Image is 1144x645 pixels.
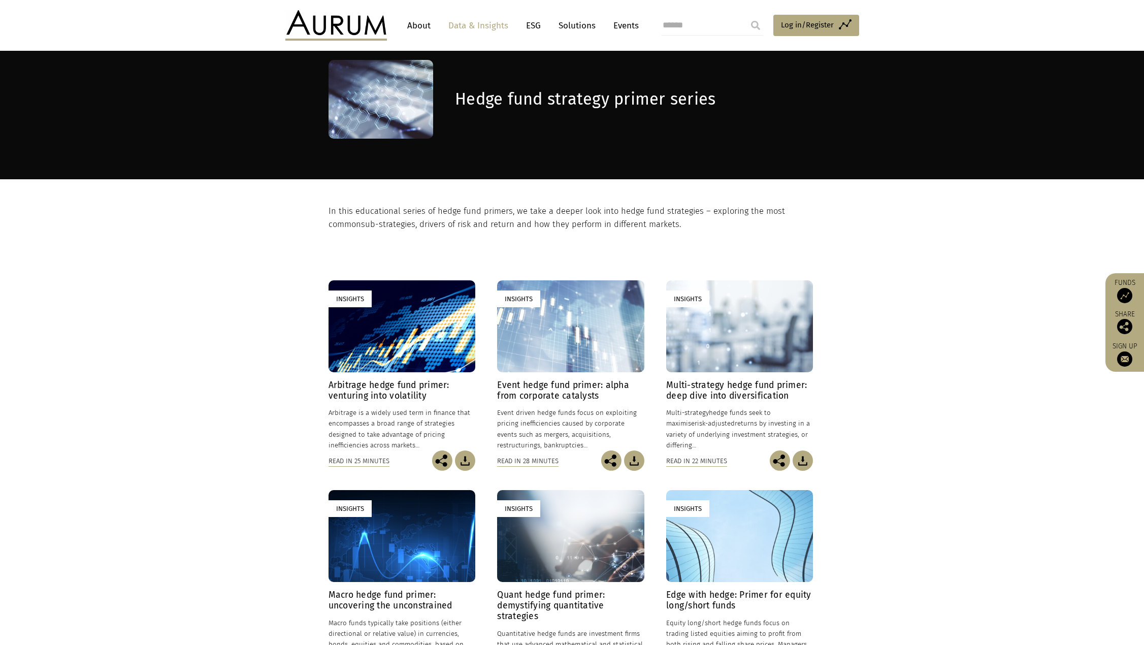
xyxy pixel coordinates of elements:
div: Read in 28 minutes [497,456,559,467]
span: Multi-strategy [666,409,709,416]
img: Access Funds [1117,288,1132,303]
img: Share this post [770,450,790,471]
div: Insights [329,291,372,307]
h4: Event hedge fund primer: alpha from corporate catalysts [497,380,644,401]
p: Event driven hedge funds focus on exploiting pricing inefficiencies caused by corporate events su... [497,407,644,450]
a: ESG [521,16,546,35]
div: Read in 22 minutes [666,456,727,467]
img: Sign up to our newsletter [1117,351,1132,367]
a: Insights Event hedge fund primer: alpha from corporate catalysts Event driven hedge funds focus o... [497,280,644,450]
div: Insights [329,500,372,517]
h4: Edge with hedge: Primer for equity long/short funds [666,590,813,611]
a: Solutions [553,16,601,35]
a: Log in/Register [773,15,859,36]
div: Insights [666,291,709,307]
img: Download Article [455,450,475,471]
h4: Macro hedge fund primer: uncovering the unconstrained [329,590,475,611]
h4: Quant hedge fund primer: demystifying quantitative strategies [497,590,644,622]
div: Insights [666,500,709,517]
h4: Multi-strategy hedge fund primer: deep dive into diversification [666,380,813,401]
a: Insights Multi-strategy hedge fund primer: deep dive into diversification Multi-strategyhedge fun... [666,280,813,450]
h1: Hedge fund strategy primer series [455,89,813,109]
div: Insights [497,500,540,517]
a: Events [608,16,639,35]
a: About [402,16,436,35]
span: sub-strategies [361,219,415,229]
a: Insights Arbitrage hedge fund primer: venturing into volatility Arbitrage is a widely used term i... [329,280,475,450]
img: Download Article [793,450,813,471]
span: Log in/Register [781,19,834,31]
img: Aurum [285,10,387,41]
span: risk-adjusted [695,420,735,427]
h4: Arbitrage hedge fund primer: venturing into volatility [329,380,475,401]
a: Funds [1110,278,1139,303]
img: Download Article [624,450,644,471]
div: Share [1110,311,1139,334]
img: Share this post [432,450,452,471]
img: Share this post [1117,319,1132,334]
p: In this educational series of hedge fund primers, we take a deeper look into hedge fund strategie... [329,205,813,232]
a: Sign up [1110,342,1139,367]
a: Data & Insights [443,16,513,35]
p: hedge funds seek to maximise returns by investing in a variety of underlying investment strategie... [666,407,813,450]
img: Share this post [601,450,622,471]
div: Read in 25 minutes [329,456,389,467]
div: Insights [497,291,540,307]
input: Submit [745,15,766,36]
p: Arbitrage is a widely used term in finance that encompasses a broad range of strategies designed ... [329,407,475,450]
